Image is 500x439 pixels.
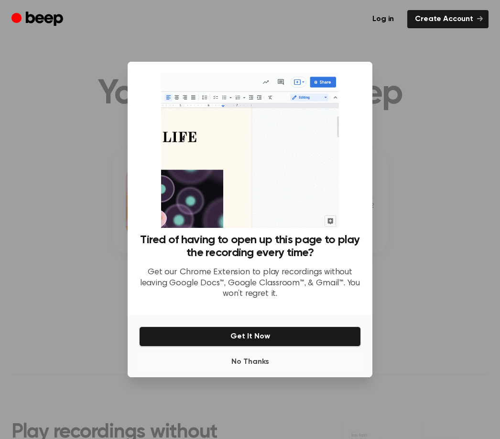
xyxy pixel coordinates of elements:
[365,10,402,28] a: Log in
[407,10,489,28] a: Create Account
[161,73,338,228] img: Beep extension in action
[139,326,361,347] button: Get It Now
[139,234,361,259] h3: Tired of having to open up this page to play the recording every time?
[11,10,65,29] a: Beep
[139,267,361,300] p: Get our Chrome Extension to play recordings without leaving Google Docs™, Google Classroom™, & Gm...
[139,352,361,371] button: No Thanks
